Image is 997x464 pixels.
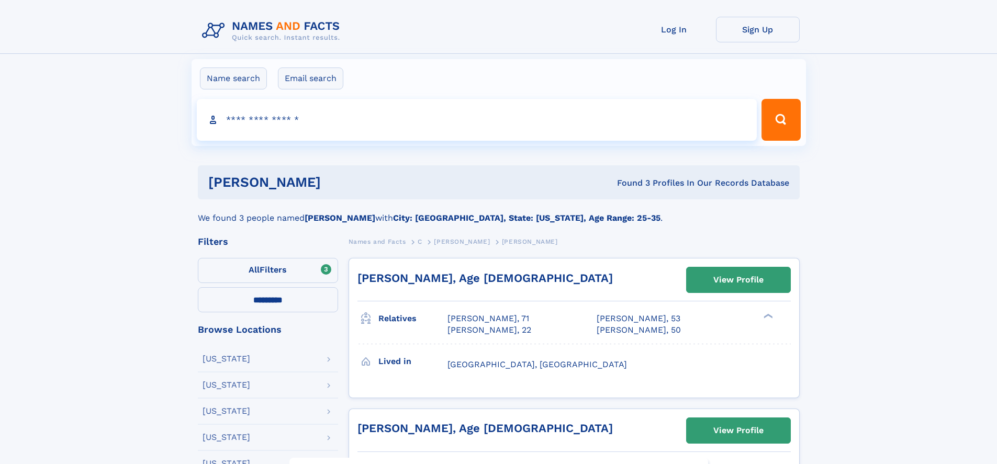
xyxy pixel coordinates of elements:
[418,235,422,248] a: C
[469,177,789,189] div: Found 3 Profiles In Our Records Database
[198,237,338,246] div: Filters
[203,355,250,363] div: [US_STATE]
[447,359,627,369] span: [GEOGRAPHIC_DATA], [GEOGRAPHIC_DATA]
[597,313,680,324] a: [PERSON_NAME], 53
[713,268,764,292] div: View Profile
[198,258,338,283] label: Filters
[434,235,490,248] a: [PERSON_NAME]
[198,325,338,334] div: Browse Locations
[249,265,260,275] span: All
[208,176,469,189] h1: [PERSON_NAME]
[203,381,250,389] div: [US_STATE]
[198,17,349,45] img: Logo Names and Facts
[357,271,613,285] a: [PERSON_NAME], Age [DEMOGRAPHIC_DATA]
[447,324,531,336] a: [PERSON_NAME], 22
[716,17,800,42] a: Sign Up
[393,213,660,223] b: City: [GEOGRAPHIC_DATA], State: [US_STATE], Age Range: 25-35
[761,99,800,141] button: Search Button
[687,267,790,292] a: View Profile
[198,199,800,224] div: We found 3 people named with .
[687,418,790,443] a: View Profile
[349,235,406,248] a: Names and Facts
[447,313,529,324] a: [PERSON_NAME], 71
[378,353,447,370] h3: Lived in
[418,238,422,245] span: C
[305,213,375,223] b: [PERSON_NAME]
[197,99,757,141] input: search input
[278,67,343,89] label: Email search
[357,422,613,435] a: [PERSON_NAME], Age [DEMOGRAPHIC_DATA]
[597,324,681,336] a: [PERSON_NAME], 50
[632,17,716,42] a: Log In
[203,433,250,442] div: [US_STATE]
[200,67,267,89] label: Name search
[502,238,558,245] span: [PERSON_NAME]
[203,407,250,415] div: [US_STATE]
[713,418,764,443] div: View Profile
[761,313,774,320] div: ❯
[378,310,447,327] h3: Relatives
[434,238,490,245] span: [PERSON_NAME]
